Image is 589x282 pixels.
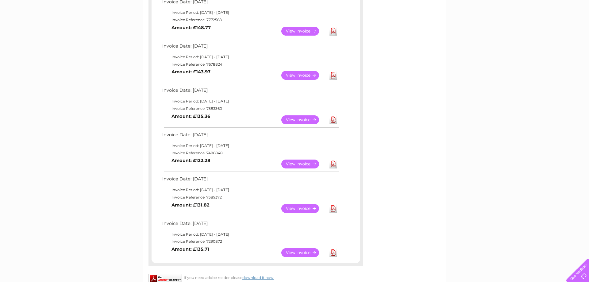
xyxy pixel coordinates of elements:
a: View [281,248,326,257]
td: Invoice Date: [DATE] [161,42,340,53]
td: Invoice Period: [DATE] - [DATE] [161,142,340,149]
td: Invoice Reference: 7678824 [161,61,340,68]
div: If you need adobe reader please . [148,274,363,280]
a: Download [329,71,337,80]
a: Download [329,115,337,124]
a: Telecoms [514,26,532,31]
a: Download [329,204,337,213]
td: Invoice Period: [DATE] - [DATE] [161,186,340,194]
a: Water [481,26,493,31]
a: Blog [536,26,545,31]
td: Invoice Date: [DATE] [161,219,340,231]
a: download it now [242,275,274,280]
a: Download [329,160,337,168]
a: View [281,27,326,36]
a: Download [329,27,337,36]
a: 0333 014 3131 [473,3,516,11]
td: Invoice Period: [DATE] - [DATE] [161,98,340,105]
b: Amount: £135.36 [171,114,210,119]
td: Invoice Date: [DATE] [161,131,340,142]
a: Contact [548,26,563,31]
td: Invoice Reference: 7389372 [161,194,340,201]
td: Invoice Period: [DATE] - [DATE] [161,53,340,61]
a: View [281,204,326,213]
div: Clear Business is a trading name of Verastar Limited (registered in [GEOGRAPHIC_DATA] No. 3667643... [150,3,440,30]
a: View [281,115,326,124]
a: View [281,160,326,168]
b: Amount: £135.71 [171,246,209,252]
b: Amount: £148.77 [171,25,211,30]
td: Invoice Reference: 7772568 [161,16,340,24]
b: Amount: £131.82 [171,202,210,208]
a: Energy [496,26,510,31]
td: Invoice Reference: 7486848 [161,149,340,157]
a: Download [329,248,337,257]
td: Invoice Reference: 7290872 [161,238,340,245]
b: Amount: £143.97 [171,69,210,75]
td: Invoice Date: [DATE] [161,175,340,186]
a: View [281,71,326,80]
img: logo.png [21,16,52,35]
td: Invoice Period: [DATE] - [DATE] [161,231,340,238]
td: Invoice Reference: 7583360 [161,105,340,112]
td: Invoice Date: [DATE] [161,86,340,98]
b: Amount: £122.28 [171,158,210,163]
a: Log out [569,26,583,31]
td: Invoice Period: [DATE] - [DATE] [161,9,340,16]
